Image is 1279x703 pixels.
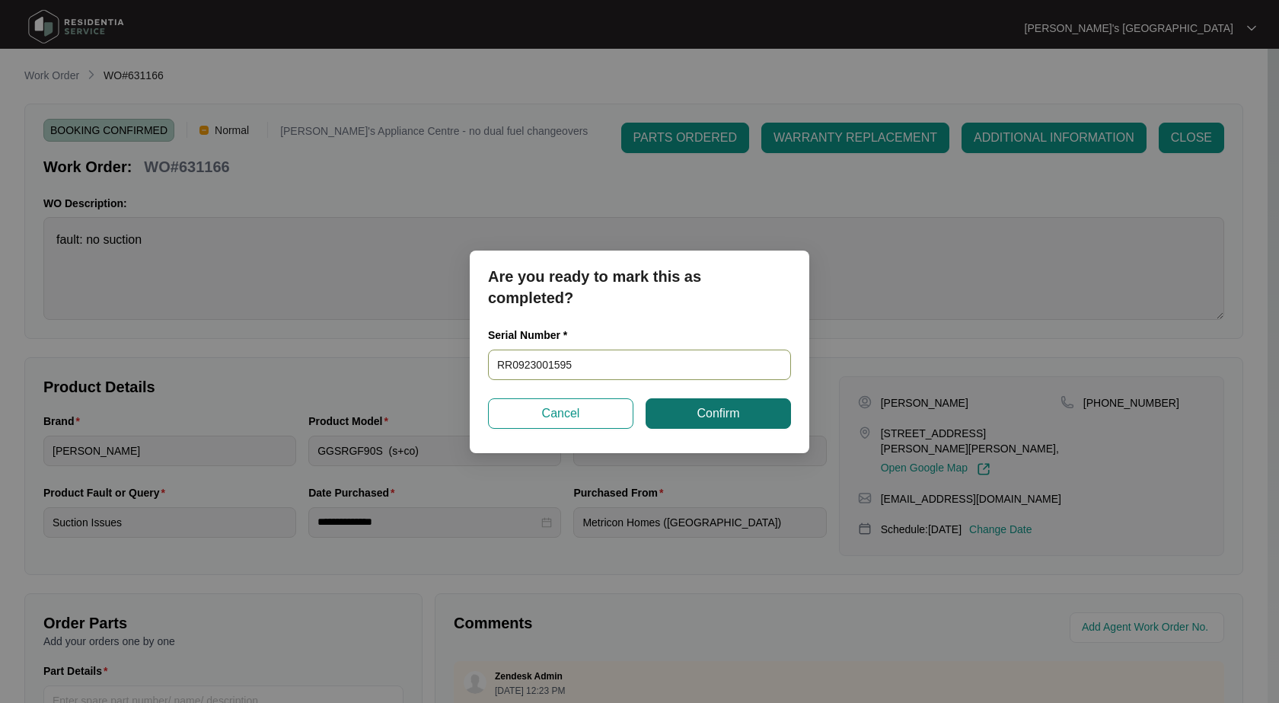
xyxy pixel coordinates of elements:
button: Confirm [646,398,791,429]
p: Are you ready to mark this as [488,266,791,287]
span: Confirm [697,404,739,423]
button: Cancel [488,398,633,429]
span: Cancel [542,404,580,423]
p: completed? [488,287,791,308]
label: Serial Number * [488,328,579,343]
